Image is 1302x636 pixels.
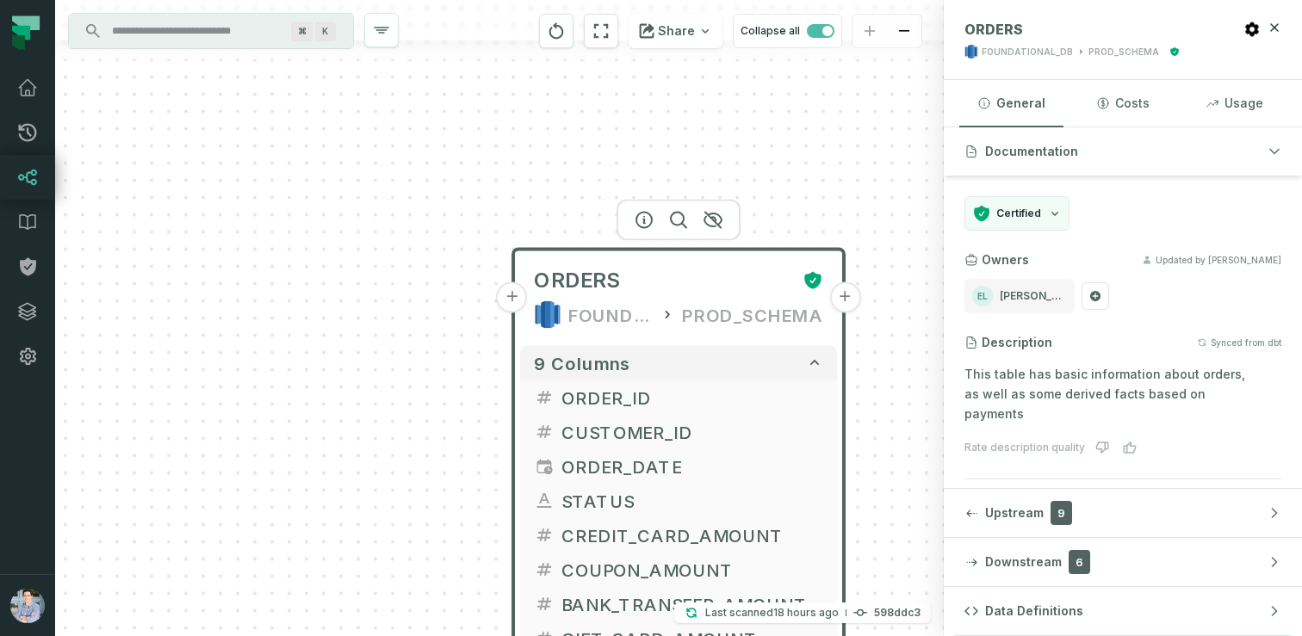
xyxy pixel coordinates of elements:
[829,282,860,313] button: +
[568,301,653,329] div: FOUNDATIONAL_DB
[561,419,823,445] span: CUSTOMER_ID
[561,591,823,617] span: BANK_TRANSFER_AMOUNT
[682,301,823,329] div: PROD_SCHEMA
[561,454,823,479] span: ORDER_DATE
[520,518,837,553] button: CREDIT_CARD_AMOUNT
[796,270,823,291] div: Certified
[520,484,837,518] button: STATUS
[1088,46,1159,59] div: PROD_SCHEMA
[1197,337,1281,348] button: Synced from dbt
[982,46,1073,59] div: FOUNDATIONAL_DB
[944,538,1302,586] button: Downstream6
[534,387,555,408] span: decimal
[1069,550,1090,574] span: 6
[874,608,921,618] h4: 598ddc3
[520,587,837,621] button: BANK_TRANSFER_AMOUNT
[964,365,1281,423] p: This table has basic information about orders, as well as some derived facts based on payments
[944,127,1302,176] button: Documentation
[944,489,1302,537] button: Upstream9
[985,504,1044,522] span: Upstream
[972,286,993,306] span: Elisheva Lapid
[561,385,823,411] span: ORDER_ID
[944,587,1302,635] button: Data Definitions
[520,380,837,415] button: ORDER_ID
[985,553,1062,571] span: Downstream
[497,282,528,313] button: +
[534,525,555,546] span: decimal
[964,441,1085,454] div: Rate description quality
[996,207,1041,220] span: Certified
[534,353,630,374] span: 9 columns
[561,557,823,583] span: COUPON_AMOUNT
[561,488,823,514] span: STATUS
[629,14,722,48] button: Share
[982,334,1052,351] h3: Description
[520,415,837,449] button: CUSTOMER_ID
[534,559,555,580] span: decimal
[982,251,1029,269] h3: Owners
[520,553,837,587] button: COUPON_AMOUNT
[964,21,1023,38] span: ORDERS
[964,196,1069,231] button: Change certification
[1070,80,1175,127] button: Costs
[520,449,837,484] button: ORDER_DATE
[985,143,1078,160] span: Documentation
[534,267,620,294] span: ORDERS
[10,589,45,623] img: avatar of Alon Nafta
[1000,289,1067,303] span: [PERSON_NAME]
[291,22,313,41] span: Press ⌘ + K to focus the search bar
[1182,80,1286,127] button: Usage
[1051,501,1072,525] span: 9
[773,606,839,619] relative-time: Aug 10, 2025, 6:17 PM PDT
[985,602,1083,620] span: Data Definitions
[733,14,842,48] button: Collapse all
[674,602,931,623] button: Last scanned[DATE] 6:17:50 PM598ddc3
[705,604,839,621] p: Last scanned
[959,80,1063,127] button: General
[1142,255,1281,265] button: Updated by [PERSON_NAME]
[315,22,336,41] span: Press ⌘ + K to focus the search bar
[561,522,823,548] span: CREDIT_CARD_AMOUNT
[534,456,555,477] span: timestamp
[534,594,555,614] span: decimal
[534,491,555,511] span: string
[887,15,921,48] button: zoom out
[534,422,555,442] span: decimal
[1166,46,1180,57] div: Certified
